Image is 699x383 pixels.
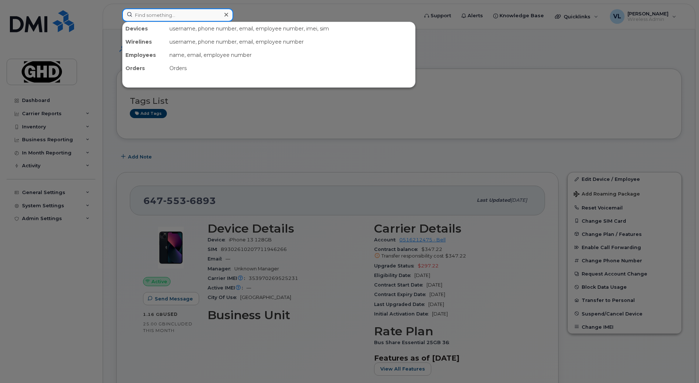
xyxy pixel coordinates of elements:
div: Orders [166,62,415,75]
div: Devices [122,22,166,35]
div: name, email, employee number [166,48,415,62]
div: username, phone number, email, employee number, imei, sim [166,22,415,35]
div: Employees [122,48,166,62]
div: Wirelines [122,35,166,48]
iframe: Messenger Launcher [667,351,693,377]
div: username, phone number, email, employee number [166,35,415,48]
div: Orders [122,62,166,75]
